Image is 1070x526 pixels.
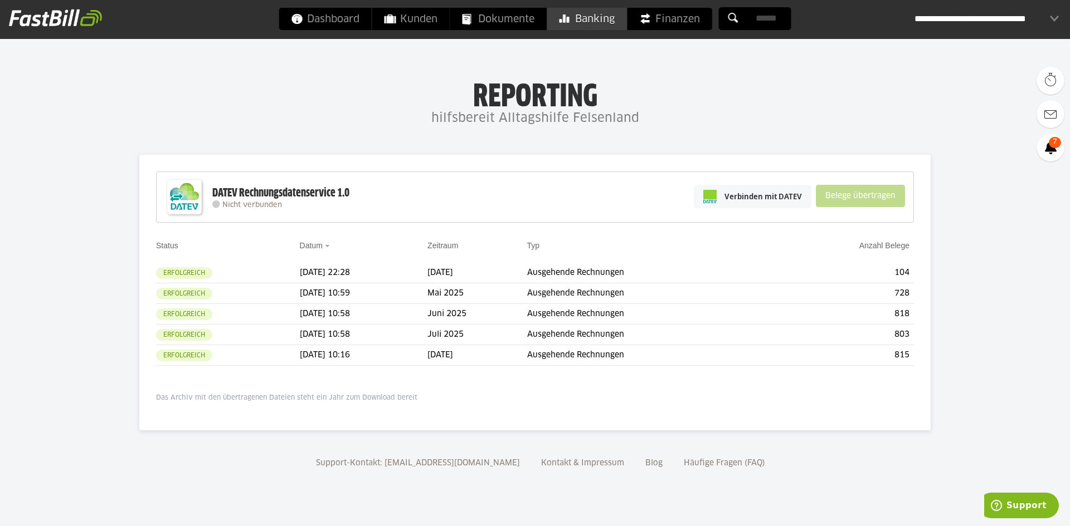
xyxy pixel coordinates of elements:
[427,241,458,250] a: Zeitraum
[527,345,775,366] td: Ausgehende Rechnungen
[450,8,547,30] a: Dokumente
[774,325,914,345] td: 803
[680,459,769,467] a: Häufige Fragen (FAQ)
[774,263,914,283] td: 104
[984,493,1059,520] iframe: Öffnet ein Widget, in dem Sie weitere Informationen finden
[537,459,628,467] a: Kontakt & Impressum
[527,241,540,250] a: Typ
[427,304,527,325] td: Juni 2025
[560,8,615,30] span: Banking
[527,263,775,283] td: Ausgehende Rechnungen
[156,350,212,361] sl-badge: Erfolgreich
[640,8,700,30] span: Finanzen
[547,8,627,30] a: Banking
[300,304,428,325] td: [DATE] 10:58
[222,201,282,209] span: Nicht verbunden
[300,345,428,366] td: [DATE] 10:16
[212,186,349,200] div: DATEV Rechnungsdatenservice 1.0
[385,8,437,30] span: Kunden
[291,8,359,30] span: Dashboard
[111,78,959,107] h1: Reporting
[312,459,524,467] a: Support-Kontakt: [EMAIL_ADDRESS][DOMAIN_NAME]
[527,283,775,304] td: Ausgehende Rechnungen
[162,175,207,219] img: DATEV-Datenservice Logo
[156,267,212,279] sl-badge: Erfolgreich
[628,8,712,30] a: Finanzen
[9,9,102,27] img: fastbill_logo_white.png
[427,325,527,345] td: Juli 2025
[703,190,717,203] img: pi-datev-logo-farbig-24.svg
[774,304,914,325] td: 818
[372,8,450,30] a: Kunden
[300,241,323,250] a: Datum
[774,283,914,304] td: 728
[300,283,428,304] td: [DATE] 10:59
[300,325,428,345] td: [DATE] 10:58
[427,263,527,283] td: [DATE]
[325,245,332,247] img: sort_desc.gif
[859,241,909,250] a: Anzahl Belege
[1037,134,1064,161] a: 7
[694,185,811,208] a: Verbinden mit DATEV
[641,459,667,467] a: Blog
[527,304,775,325] td: Ausgehende Rechnungen
[1049,137,1061,148] span: 7
[527,325,775,345] td: Ausgehende Rechnungen
[463,8,534,30] span: Dokumente
[724,191,802,202] span: Verbinden mit DATEV
[156,288,212,299] sl-badge: Erfolgreich
[816,185,905,207] sl-button: Belege übertragen
[156,394,914,402] p: Das Archiv mit den übertragenen Dateien steht ein Jahr zum Download bereit
[279,8,372,30] a: Dashboard
[300,263,428,283] td: [DATE] 22:28
[156,308,212,320] sl-badge: Erfolgreich
[427,283,527,304] td: Mai 2025
[156,329,212,341] sl-badge: Erfolgreich
[427,345,527,366] td: [DATE]
[774,345,914,366] td: 815
[156,241,178,250] a: Status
